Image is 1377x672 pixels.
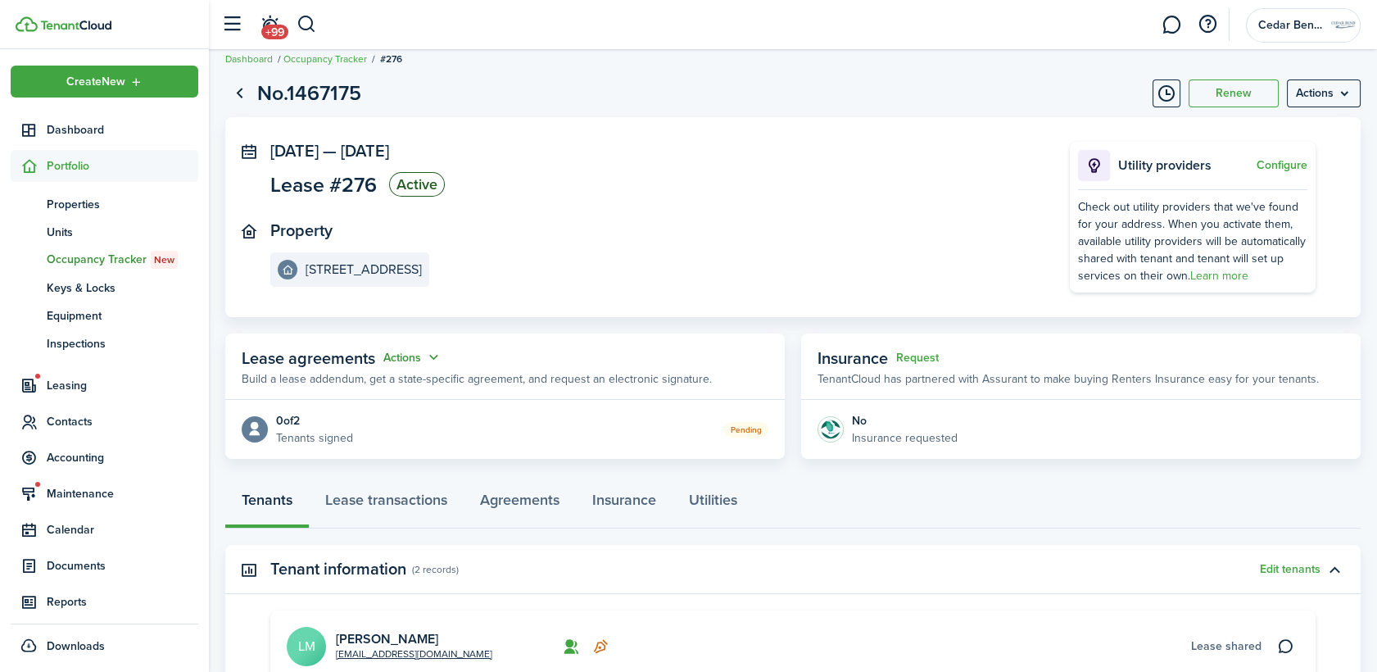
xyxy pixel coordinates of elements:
[309,479,464,529] a: Lease transactions
[47,279,198,297] span: Keys & Locks
[412,562,459,577] panel-main-subtitle: (2 records)
[818,346,888,370] span: Insurance
[242,346,375,370] span: Lease agreements
[852,429,958,447] p: Insurance requested
[283,52,367,66] a: Occupancy Tracker
[818,416,844,443] img: Insurance protection
[216,9,247,40] button: Open sidebar
[47,593,198,611] span: Reports
[261,25,288,39] span: +99
[1330,12,1357,39] img: Cedar Bend Properties
[257,78,361,109] h1: No.1467175
[1194,11,1221,39] button: Open resource center
[336,629,438,648] a: [PERSON_NAME]
[47,521,198,538] span: Calendar
[11,66,198,98] button: Open menu
[464,479,576,529] a: Agreements
[47,638,105,655] span: Downloads
[852,412,958,429] div: No
[1258,20,1324,31] span: Cedar Bend Properties
[1191,638,1261,655] span: Lease shared
[1320,556,1348,583] button: Toggle accordion
[47,251,198,269] span: Occupancy Tracker
[383,348,442,367] button: Open menu
[11,114,198,146] a: Dashboard
[16,16,38,32] img: TenantCloud
[11,246,198,274] a: Occupancy TrackerNew
[276,412,353,429] div: 0 of 2
[11,302,198,329] a: Equipment
[270,138,319,163] span: [DATE]
[1189,79,1279,107] button: Renew
[270,175,377,195] span: Lease #276
[306,262,422,277] e-details-info-title: [STREET_ADDRESS]
[1153,79,1180,107] button: Timeline
[47,449,198,466] span: Accounting
[11,190,198,218] a: Properties
[11,586,198,618] a: Reports
[47,413,198,430] span: Contacts
[47,121,198,138] span: Dashboard
[47,196,198,213] span: Properties
[225,79,253,107] a: Go back
[383,348,442,367] button: Actions
[380,52,402,66] span: #276
[1078,198,1307,284] div: Check out utility providers that we've found for your address. When you activate them, available ...
[254,4,285,46] a: Notifications
[287,627,326,666] avatar-text: LM
[1257,159,1307,172] button: Configure
[341,138,389,163] span: [DATE]
[47,335,198,352] span: Inspections
[47,307,198,325] span: Equipment
[276,429,353,447] p: Tenants signed
[1260,563,1320,576] button: Edit tenants
[323,138,337,163] span: —
[818,370,1319,388] p: TenantCloud has partnered with Assurant to make buying Renters Insurance easy for your tenants.
[154,252,174,267] span: New
[242,370,712,388] p: Build a lease addendum, get a state-specific agreement, and request an electronic signature.
[11,218,198,246] a: Units
[66,76,125,88] span: Create New
[1287,79,1361,107] menu-btn: Actions
[11,329,198,357] a: Inspections
[40,20,111,30] img: TenantCloud
[47,485,198,502] span: Maintenance
[336,647,492,661] a: [EMAIL_ADDRESS][DOMAIN_NAME]
[896,352,939,365] button: Request
[389,172,445,197] status: Active
[11,274,198,302] a: Keys & Locks
[1156,4,1187,46] a: Messaging
[47,557,198,574] span: Documents
[1190,267,1248,284] a: Learn more
[576,479,673,529] a: Insurance
[1118,156,1252,175] p: Utility providers
[673,479,754,529] a: Utilities
[270,221,333,240] panel-main-title: Property
[297,11,317,39] button: Search
[724,422,768,438] status: Pending
[47,224,198,241] span: Units
[1287,79,1361,107] button: Open menu
[47,377,198,394] span: Leasing
[47,157,198,175] span: Portfolio
[270,560,406,579] panel-main-title: Tenant information
[225,52,273,66] a: Dashboard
